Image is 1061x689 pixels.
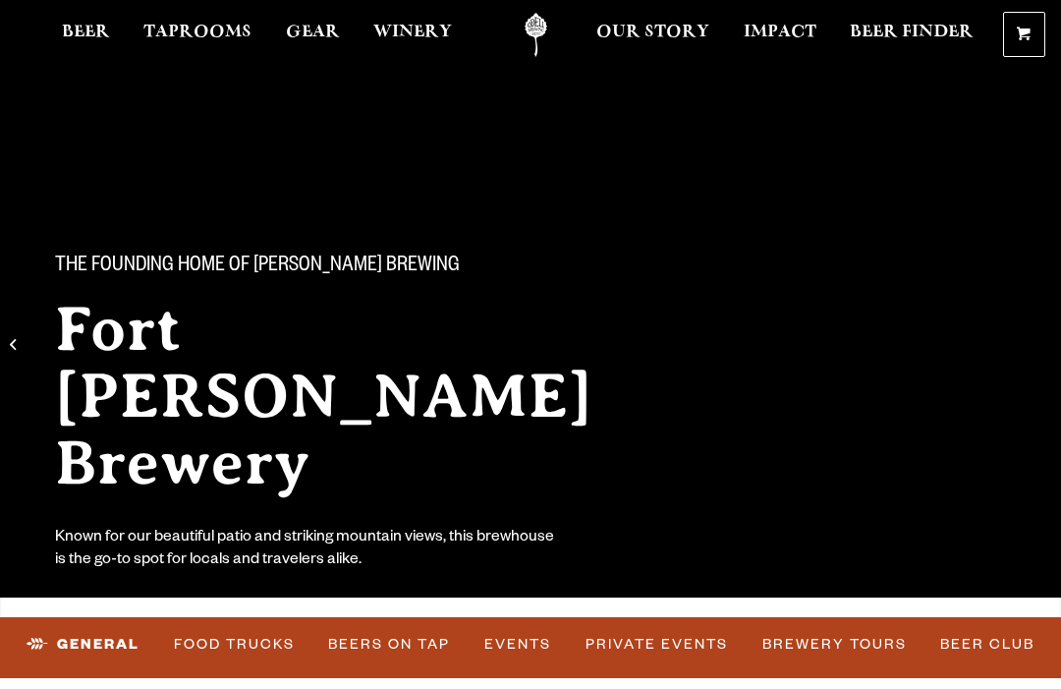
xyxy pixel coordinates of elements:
[62,25,110,40] span: Beer
[837,13,986,57] a: Beer Finder
[499,13,573,57] a: Odell Home
[19,622,147,667] a: General
[143,25,251,40] span: Taprooms
[166,622,303,667] a: Food Trucks
[584,13,722,57] a: Our Story
[744,25,816,40] span: Impact
[286,25,340,40] span: Gear
[596,25,709,40] span: Our Story
[731,13,829,57] a: Impact
[320,622,458,667] a: Beers on Tap
[932,622,1042,667] a: Beer Club
[476,622,559,667] a: Events
[273,13,353,57] a: Gear
[131,13,264,57] a: Taprooms
[55,255,460,280] span: The Founding Home of [PERSON_NAME] Brewing
[578,622,736,667] a: Private Events
[850,25,974,40] span: Beer Finder
[361,13,465,57] a: Winery
[754,622,915,667] a: Brewery Tours
[55,296,668,496] h2: Fort [PERSON_NAME] Brewery
[49,13,123,57] a: Beer
[55,528,558,573] div: Known for our beautiful patio and striking mountain views, this brewhouse is the go-to spot for l...
[373,25,452,40] span: Winery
